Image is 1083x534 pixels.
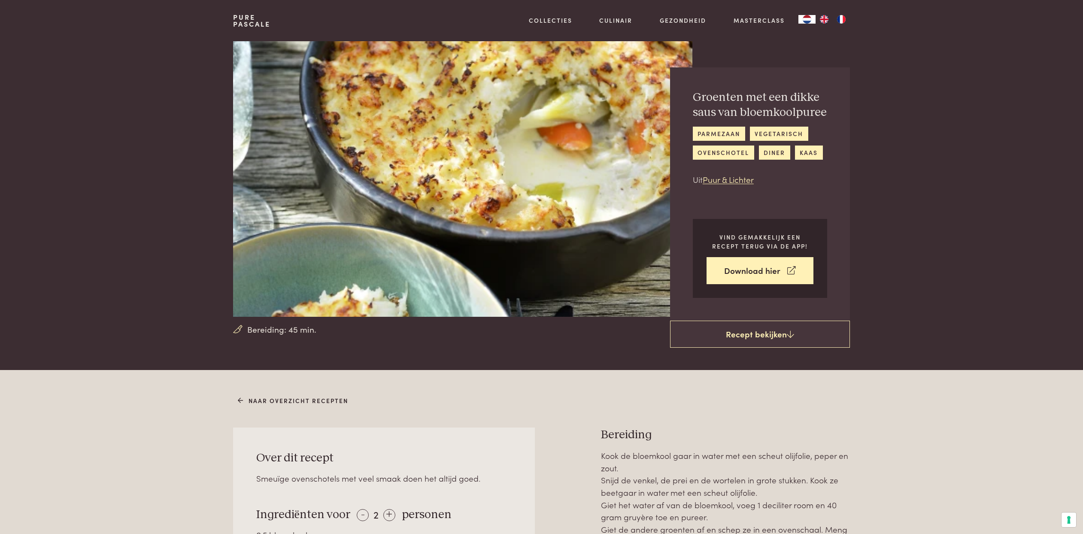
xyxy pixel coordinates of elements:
[402,509,452,521] span: personen
[798,15,816,24] a: NL
[256,472,512,485] div: Smeuïge ovenschotels met veel smaak doen het altijd goed.
[238,396,348,405] a: Naar overzicht recepten
[750,127,808,141] a: vegetarisch
[734,16,785,25] a: Masterclass
[357,509,369,521] div: -
[660,16,706,25] a: Gezondheid
[256,451,512,466] h3: Over dit recept
[256,509,350,521] span: Ingrediënten voor
[798,15,850,24] aside: Language selected: Nederlands
[816,15,850,24] ul: Language list
[601,428,850,443] h3: Bereiding
[383,509,395,521] div: +
[1062,513,1076,527] button: Uw voorkeuren voor toestemming voor trackingtechnologieën
[795,146,823,160] a: kaas
[798,15,816,24] div: Language
[759,146,790,160] a: diner
[693,173,827,186] p: Uit
[373,507,379,521] span: 2
[529,16,572,25] a: Collecties
[833,15,850,24] a: FR
[670,321,850,348] a: Recept bekijken
[707,233,813,250] p: Vind gemakkelijk een recept terug via de app!
[693,146,754,160] a: ovenschotel
[599,16,632,25] a: Culinair
[693,127,745,141] a: parmezaan
[233,14,270,27] a: PurePascale
[816,15,833,24] a: EN
[247,323,316,336] span: Bereiding: 45 min.
[233,41,692,317] img: Groenten met een dikke saus van bloemkoolpuree
[693,90,827,120] h2: Groenten met een dikke saus van bloemkoolpuree
[703,173,754,185] a: Puur & Lichter
[707,257,813,284] a: Download hier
